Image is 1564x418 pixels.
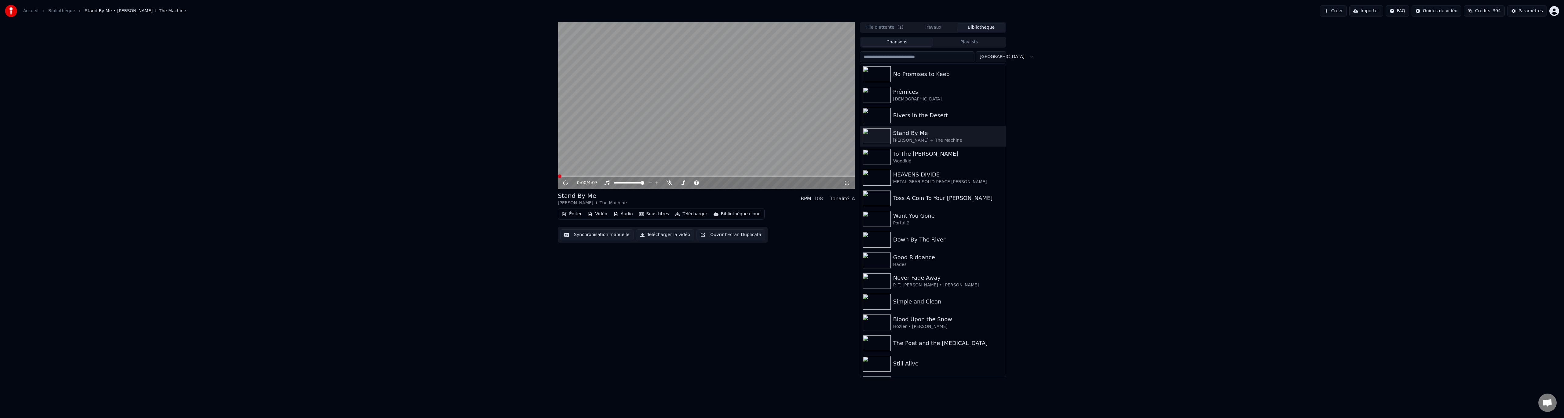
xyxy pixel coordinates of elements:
a: Ouvrir le chat [1538,394,1557,412]
div: P. T. [PERSON_NAME] • [PERSON_NAME] [893,282,1003,288]
div: Bibliothèque cloud [721,211,761,217]
span: [GEOGRAPHIC_DATA] [980,54,1025,60]
span: Stand By Me • [PERSON_NAME] + The Machine [85,8,186,14]
button: Bibliothèque [957,23,1005,32]
div: Still Alive [893,359,1003,368]
button: Télécharger la vidéo [636,229,694,240]
div: Rivers In the Desert [893,111,1003,120]
div: Paramètres [1518,8,1543,14]
span: 394 [1493,8,1501,14]
span: 4:07 [588,180,597,186]
div: Stand By Me [893,129,1003,137]
div: METAL GEAR SOLID PEACE [PERSON_NAME] [893,179,1003,185]
div: [PERSON_NAME] + The Machine [558,200,627,206]
div: Blood Upon the Snow [893,315,1003,324]
div: BPM [801,195,811,202]
nav: breadcrumb [23,8,186,14]
div: Good Riddance [893,253,1003,262]
button: Chansons [861,38,933,47]
button: Playlists [933,38,1005,47]
button: File d'attente [861,23,909,32]
div: To The [PERSON_NAME] [893,150,1003,158]
button: Ouvrir l'Ecran Duplicata [696,229,765,240]
div: Down By The River [893,235,1003,244]
div: Woodkid [893,158,1003,164]
span: ( 1 ) [897,24,904,31]
button: Créer [1320,5,1347,16]
button: Travaux [909,23,957,32]
span: 0:00 [577,180,586,186]
button: Crédits394 [1464,5,1505,16]
div: The Poet and the [MEDICAL_DATA] [893,339,1003,347]
button: Paramètres [1507,5,1547,16]
div: 108 [814,195,823,202]
img: youka [5,5,17,17]
div: No Promises to Keep [893,70,1003,78]
div: Portal 2 [893,220,1003,226]
div: [DEMOGRAPHIC_DATA] [893,96,1003,102]
div: / [577,180,592,186]
button: FAQ [1386,5,1409,16]
button: Audio [611,210,635,218]
div: A [852,195,855,202]
div: Hozier • [PERSON_NAME] [893,324,1003,330]
div: Tonalité [830,195,849,202]
div: Stand By Me [558,191,627,200]
div: Toss A Coin To Your [PERSON_NAME] [893,194,1003,202]
button: Sous-titres [637,210,672,218]
div: Prémices [893,88,1003,96]
button: Télécharger [673,210,710,218]
a: Accueil [23,8,38,14]
button: Guides de vidéo [1412,5,1461,16]
div: HEAVENS DIVIDE [893,170,1003,179]
button: Éditer [559,210,584,218]
div: [PERSON_NAME] + The Machine [893,137,1003,144]
button: Synchronisation manuelle [560,229,634,240]
a: Bibliothèque [48,8,75,14]
div: Want You Gone [893,212,1003,220]
div: Hades [893,262,1003,268]
div: Never Fade Away [893,274,1003,282]
button: Importer [1349,5,1383,16]
span: Crédits [1475,8,1490,14]
div: Simple and Clean [893,297,1003,306]
button: Vidéo [585,210,609,218]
